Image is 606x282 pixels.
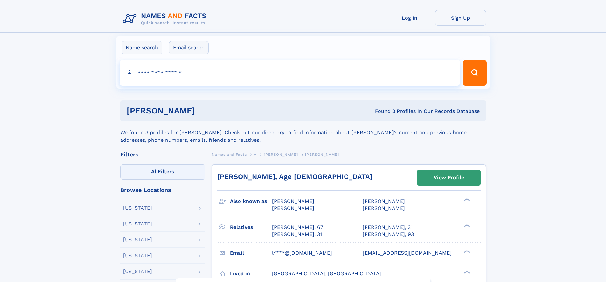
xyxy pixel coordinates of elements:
div: ❯ [463,270,470,274]
div: View Profile [434,170,464,185]
div: ❯ [463,224,470,228]
span: [PERSON_NAME] [272,198,314,204]
span: [PERSON_NAME] [272,205,314,211]
span: [GEOGRAPHIC_DATA], [GEOGRAPHIC_DATA] [272,271,381,277]
h3: Lived in [230,268,272,279]
span: [PERSON_NAME] [363,198,405,204]
div: Browse Locations [120,187,205,193]
div: Filters [120,152,205,157]
div: ❯ [463,249,470,253]
a: [PERSON_NAME], 31 [363,224,413,231]
h3: Relatives [230,222,272,233]
a: [PERSON_NAME] [264,150,298,158]
a: [PERSON_NAME], 67 [272,224,323,231]
span: [PERSON_NAME] [363,205,405,211]
a: View Profile [417,170,480,185]
span: V [254,152,257,157]
h3: Email [230,248,272,258]
div: [US_STATE] [123,269,152,274]
h1: [PERSON_NAME] [127,107,285,115]
label: Filters [120,164,205,180]
div: Found 3 Profiles In Our Records Database [285,108,480,115]
span: All [151,169,158,175]
div: ❯ [463,198,470,202]
img: Logo Names and Facts [120,10,212,27]
a: Sign Up [435,10,486,26]
button: Search Button [463,60,486,86]
span: [EMAIL_ADDRESS][DOMAIN_NAME] [363,250,452,256]
h3: Also known as [230,196,272,207]
div: [US_STATE] [123,205,152,210]
a: [PERSON_NAME], Age [DEMOGRAPHIC_DATA] [217,173,373,181]
span: [PERSON_NAME] [305,152,339,157]
div: [US_STATE] [123,237,152,242]
a: [PERSON_NAME], 31 [272,231,322,238]
div: We found 3 profiles for [PERSON_NAME]. Check out our directory to find information about [PERSON_... [120,121,486,144]
span: [PERSON_NAME] [264,152,298,157]
a: [PERSON_NAME], 93 [363,231,414,238]
a: V [254,150,257,158]
label: Name search [122,41,162,54]
div: [US_STATE] [123,221,152,226]
label: Email search [169,41,209,54]
a: Names and Facts [212,150,247,158]
input: search input [120,60,460,86]
div: [US_STATE] [123,253,152,258]
a: Log In [384,10,435,26]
